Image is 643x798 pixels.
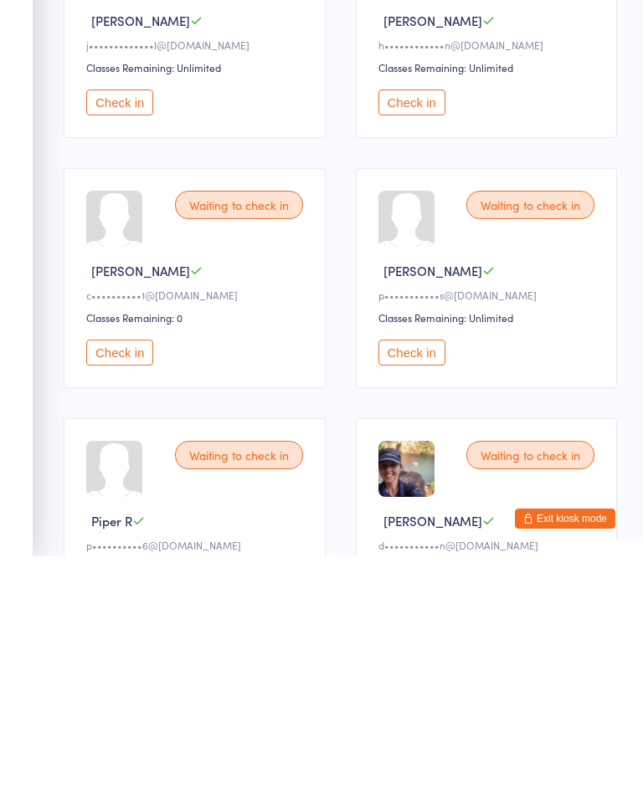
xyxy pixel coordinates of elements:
[378,279,600,294] div: h••••••••••••n@[DOMAIN_NAME]
[378,683,435,739] img: image1713508264.png
[175,683,303,711] div: Waiting to check in
[378,331,445,357] button: Check in
[378,52,600,66] div: Classes Remaining: 2 this week
[466,683,594,711] div: Waiting to check in
[86,302,308,316] div: Classes Remaining: Unlimited
[378,529,600,544] div: p•••••••••••s@[DOMAIN_NAME]
[86,52,308,66] div: Classes Remaining: 9
[378,552,600,566] div: Classes Remaining: Unlimited
[91,504,190,521] span: [PERSON_NAME]
[91,754,132,771] span: Piper R
[378,29,600,43] div: j••••••••••1@[DOMAIN_NAME]
[378,81,445,107] button: Check in
[91,3,190,21] span: [PERSON_NAME]
[466,182,594,211] div: Waiting to check in
[86,331,153,357] button: Check in
[383,754,482,771] span: [PERSON_NAME]
[91,253,190,271] span: [PERSON_NAME]
[515,750,615,770] button: Exit kiosk mode
[378,581,445,607] button: Check in
[86,529,308,544] div: c••••••••••1@[DOMAIN_NAME]
[175,182,303,211] div: Waiting to check in
[86,780,308,794] div: p••••••••••6@[DOMAIN_NAME]
[86,552,308,566] div: Classes Remaining: 0
[383,253,482,271] span: [PERSON_NAME]
[378,780,600,794] div: d•••••••••••n@[DOMAIN_NAME]
[86,581,153,607] button: Check in
[175,432,303,461] div: Waiting to check in
[378,302,600,316] div: Classes Remaining: Unlimited
[86,279,308,294] div: j•••••••••••••l@[DOMAIN_NAME]
[86,29,308,43] div: d••••••••a@[DOMAIN_NAME]
[383,3,482,21] span: [PERSON_NAME]
[86,81,153,107] button: Check in
[383,504,482,521] span: [PERSON_NAME]
[466,432,594,461] div: Waiting to check in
